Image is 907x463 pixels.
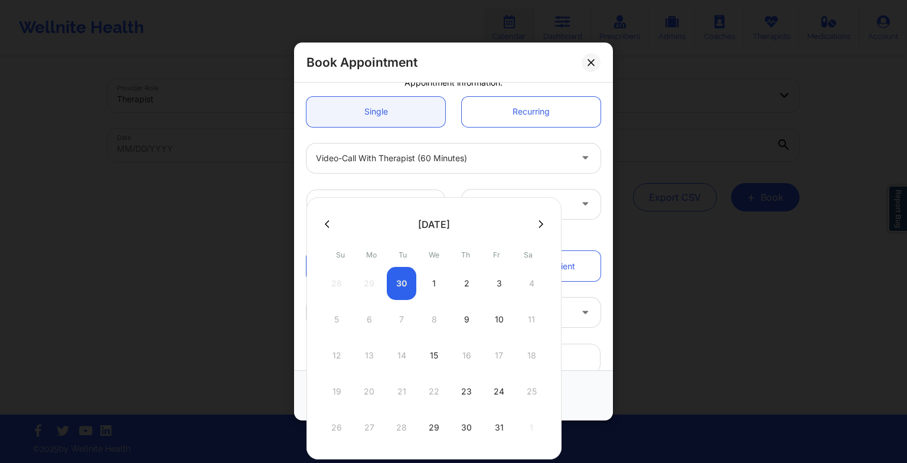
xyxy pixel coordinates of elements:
input: MM/DD/YYYY [306,190,445,219]
div: Thu Oct 23 2025 [452,375,481,408]
a: Single [306,97,445,127]
div: Thu Oct 09 2025 [452,303,481,336]
div: Wed Oct 15 2025 [419,339,449,372]
div: Appointment information: [298,77,609,89]
div: Wed Oct 01 2025 [419,267,449,300]
a: Recurring [462,97,601,127]
div: Fri Oct 24 2025 [484,375,514,408]
abbr: Monday [366,250,377,259]
div: Fri Oct 03 2025 [484,267,514,300]
div: [DATE] [418,219,450,230]
abbr: Tuesday [399,250,407,259]
div: Patient information: [298,231,609,243]
abbr: Sunday [336,250,345,259]
div: Wed Oct 29 2025 [419,411,449,444]
div: Fri Oct 10 2025 [484,303,514,336]
div: Fri Oct 31 2025 [484,411,514,444]
abbr: Saturday [524,250,533,259]
h2: Book Appointment [306,54,417,70]
div: Thu Oct 30 2025 [452,411,481,444]
abbr: Wednesday [429,250,439,259]
abbr: Thursday [461,250,470,259]
div: Video-Call with Therapist (60 minutes) [316,144,571,173]
abbr: Friday [493,250,500,259]
div: Thu Oct 02 2025 [452,267,481,300]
